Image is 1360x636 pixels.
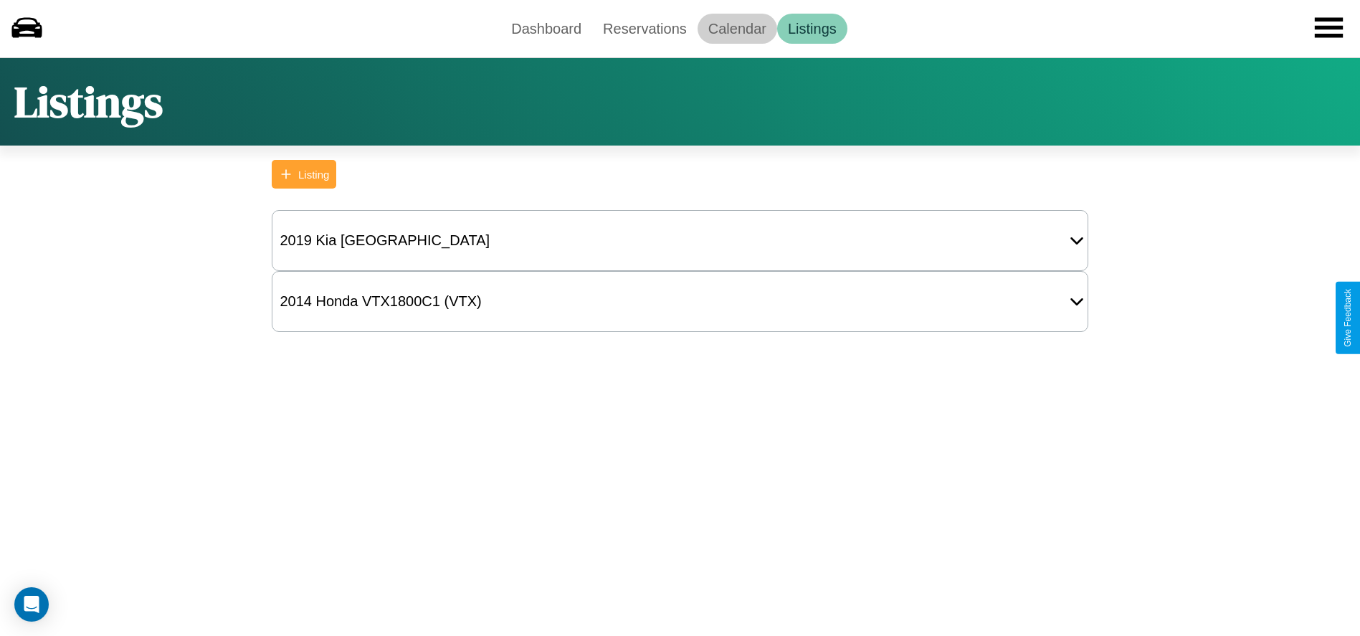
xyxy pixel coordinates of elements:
div: Give Feedback [1343,289,1353,347]
div: 2019 Kia [GEOGRAPHIC_DATA] [272,225,497,256]
a: Calendar [698,14,777,44]
div: Listing [298,169,329,181]
div: 2014 Honda VTX1800C1 (VTX) [272,286,488,317]
h1: Listings [14,72,163,131]
a: Listings [777,14,847,44]
div: Open Intercom Messenger [14,587,49,622]
button: Listing [272,160,336,189]
a: Reservations [592,14,698,44]
a: Dashboard [500,14,592,44]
